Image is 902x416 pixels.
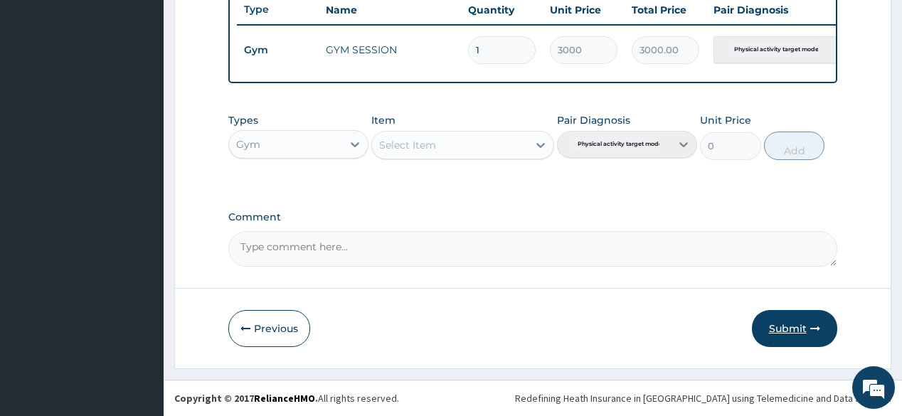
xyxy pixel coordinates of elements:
button: Add [764,132,825,160]
label: Comment [228,211,837,223]
div: Select Item [379,138,436,152]
label: Types [228,114,258,127]
textarea: Type your message and hit 'Enter' [7,270,271,320]
td: GYM SESSION [319,36,461,64]
span: We're online! [83,120,196,264]
label: Item [371,113,396,127]
div: Gym [236,137,260,151]
button: Previous [228,310,310,347]
img: d_794563401_company_1708531726252_794563401 [26,71,58,107]
label: Pair Diagnosis [557,113,630,127]
div: Chat with us now [74,80,239,98]
a: RelianceHMO [254,392,315,405]
button: Submit [752,310,837,347]
footer: All rights reserved. [164,380,902,416]
div: Redefining Heath Insurance in [GEOGRAPHIC_DATA] using Telemedicine and Data Science! [515,391,891,405]
label: Unit Price [700,113,751,127]
div: Minimize live chat window [233,7,267,41]
td: Gym [237,37,319,63]
strong: Copyright © 2017 . [174,392,318,405]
